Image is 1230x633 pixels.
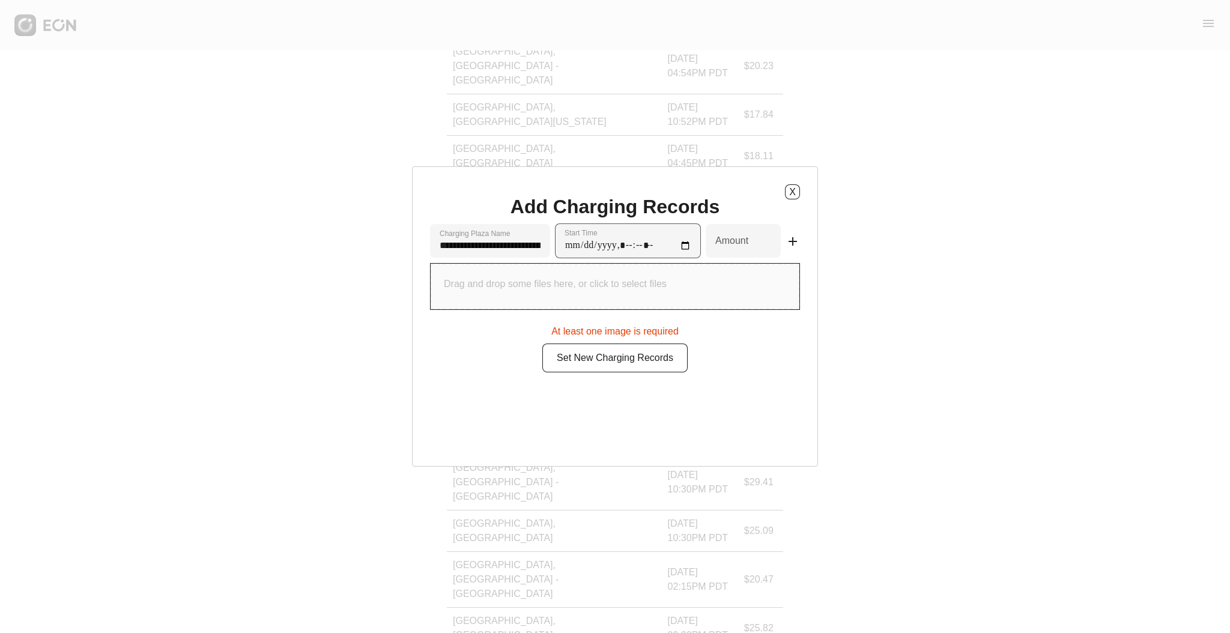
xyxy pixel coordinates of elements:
[565,228,598,238] label: Start Time
[440,229,510,238] label: Charging Plaza Name
[786,234,800,249] span: add
[785,184,800,199] button: X
[715,234,748,248] label: Amount
[510,199,720,214] h1: Add Charging Records
[430,320,800,339] div: At least one image is required
[444,277,667,291] p: Drag and drop some files here, or click to select files
[542,344,688,372] button: Set New Charging Records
